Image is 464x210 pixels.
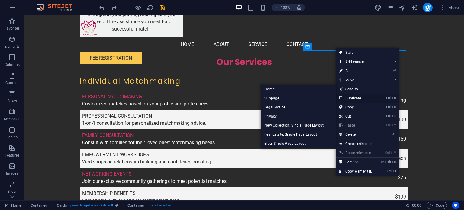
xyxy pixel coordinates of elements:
i: V [391,123,396,127]
a: CtrlICopy element ID [336,167,376,176]
span: More [440,5,459,11]
a: Style [336,48,399,57]
a: Click to cancel selection. Double-click to open Pages [5,202,21,209]
button: pages [387,4,394,11]
button: publish [423,3,433,12]
i: Redo: Duplicate elements (Ctrl+Y, ⌘+Y) [111,4,118,11]
span: . preset-image-boxes-v3-default [69,202,113,209]
button: design [375,4,382,11]
button: undo [98,4,105,11]
p: Boxes [7,99,17,103]
i: C [391,160,396,164]
a: CtrlVPaste [336,121,376,130]
i: Ctrl [386,114,391,118]
i: Reload page [147,4,154,11]
a: Subpage [261,94,336,103]
i: Ctrl [380,160,385,164]
button: reload [147,4,154,11]
i: Ctrl [385,151,390,155]
span: : [416,203,417,208]
a: Send to [336,85,390,94]
i: V [394,151,396,155]
button: text_generator [411,4,418,11]
button: redo [110,4,118,11]
img: Editor Logo [35,4,80,11]
p: Images [6,171,18,176]
p: Favorites [4,26,20,31]
button: navigator [399,4,406,11]
p: Tables [7,135,18,140]
span: 00 00 [412,202,421,209]
span: . image-boxes-box [147,202,172,209]
i: X [391,114,396,118]
a: ⌦Delete [336,130,376,139]
p: Columns [5,62,20,67]
a: New Collection: Single Page Layout [261,121,336,130]
i: Navigator [399,4,406,11]
i: Ctrl [387,169,392,173]
a: CtrlDDuplicate [336,94,376,103]
a: CtrlAltCEdit CSS [336,158,376,167]
a: Real Estate: Single Page Layout [261,130,336,139]
a: ⏎Edit [336,66,376,76]
span: Click to select. Double-click to edit [127,202,144,209]
i: AI Writer [411,4,418,11]
a: Home [261,85,336,94]
i: Ctrl [386,123,391,127]
i: This element is a customizable preset [115,204,118,207]
p: Features [5,153,19,158]
nav: breadcrumb [31,202,172,209]
button: 100% [272,4,293,11]
i: Undo: Change text (Ctrl+Z) [98,4,105,11]
i: Publish [424,4,431,11]
h6: 100% [281,4,290,11]
a: Blog: Single Page Layout [261,139,336,148]
span: Code [429,202,444,209]
i: Alt [385,160,391,164]
i: ⏎ [393,69,396,73]
a: CtrlCCopy [336,103,376,112]
i: ⇧ [391,151,393,155]
span: Move [336,76,390,85]
h6: Session time [406,202,422,209]
a: Ctrl⇧VPaste reference [336,148,376,157]
i: Ctrl [386,105,391,109]
a: CtrlXCut [336,112,376,121]
p: Content [5,80,19,85]
a: Privacy [261,112,336,121]
i: I [393,169,396,173]
button: Usercentrics [452,202,459,209]
i: On resize automatically adjust zoom level to fit chosen device. [296,5,302,10]
button: More [437,3,461,12]
a: Legal Notice [261,103,336,112]
button: Code [427,202,447,209]
a: Create reference [336,139,399,148]
button: save [159,4,166,11]
button: Click here to leave preview mode and continue editing [134,4,142,11]
i: D [391,96,396,100]
i: ⌦ [391,132,396,136]
i: Ctrl [386,96,391,100]
i: C [391,105,396,109]
span: Add content [336,57,390,66]
i: Save (Ctrl+S) [159,4,166,11]
p: Accordion [4,117,21,121]
span: Click to select. Double-click to edit [31,202,47,209]
p: Elements [5,44,20,49]
p: Slider [8,189,17,194]
span: Click to select. Double-click to edit [57,202,67,209]
i: Pages (Ctrl+Alt+S) [387,4,394,11]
